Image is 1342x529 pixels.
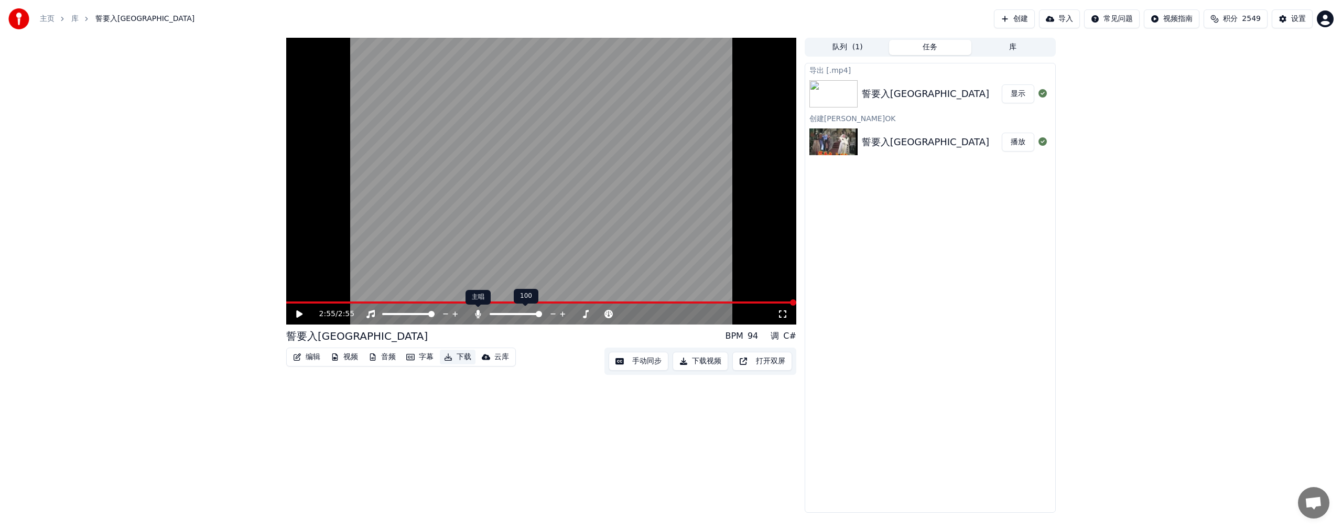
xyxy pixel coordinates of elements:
[514,289,538,304] div: 100
[338,309,354,319] span: 2:55
[1084,9,1140,28] button: 常见问题
[1242,14,1261,24] span: 2549
[889,40,972,55] button: 任务
[1144,9,1199,28] button: 视频指南
[609,352,668,371] button: 手动同步
[732,352,792,371] button: 打开双屏
[783,330,796,342] div: C#
[862,87,989,101] div: 誓要入[GEOGRAPHIC_DATA]
[771,330,779,342] div: 调
[1298,487,1329,519] div: Open chat
[494,352,509,362] div: 云库
[1272,9,1313,28] button: 设置
[364,350,400,364] button: 音频
[805,112,1055,124] div: 创建[PERSON_NAME]OK
[71,14,79,24] a: 库
[1223,14,1238,24] span: 积分
[286,329,428,343] div: 誓要入[GEOGRAPHIC_DATA]
[327,350,362,364] button: 视频
[748,330,758,342] div: 94
[1204,9,1268,28] button: 积分2549
[466,290,491,305] div: 主唱
[852,42,863,52] span: ( 1 )
[440,350,475,364] button: 下载
[806,40,889,55] button: 队列
[1039,9,1080,28] button: 导入
[1291,14,1306,24] div: 设置
[95,14,194,24] span: 誓要入[GEOGRAPHIC_DATA]
[319,309,344,319] div: /
[1002,133,1034,152] button: 播放
[725,330,743,342] div: BPM
[673,352,728,371] button: 下载视频
[40,14,55,24] a: 主页
[8,8,29,29] img: youka
[805,63,1055,76] div: 导出 [.mp4]
[862,135,989,149] div: 誓要入[GEOGRAPHIC_DATA]
[319,309,335,319] span: 2:55
[994,9,1035,28] button: 创建
[402,350,438,364] button: 字幕
[971,40,1054,55] button: 库
[289,350,324,364] button: 编辑
[1002,84,1034,103] button: 显示
[40,14,194,24] nav: breadcrumb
